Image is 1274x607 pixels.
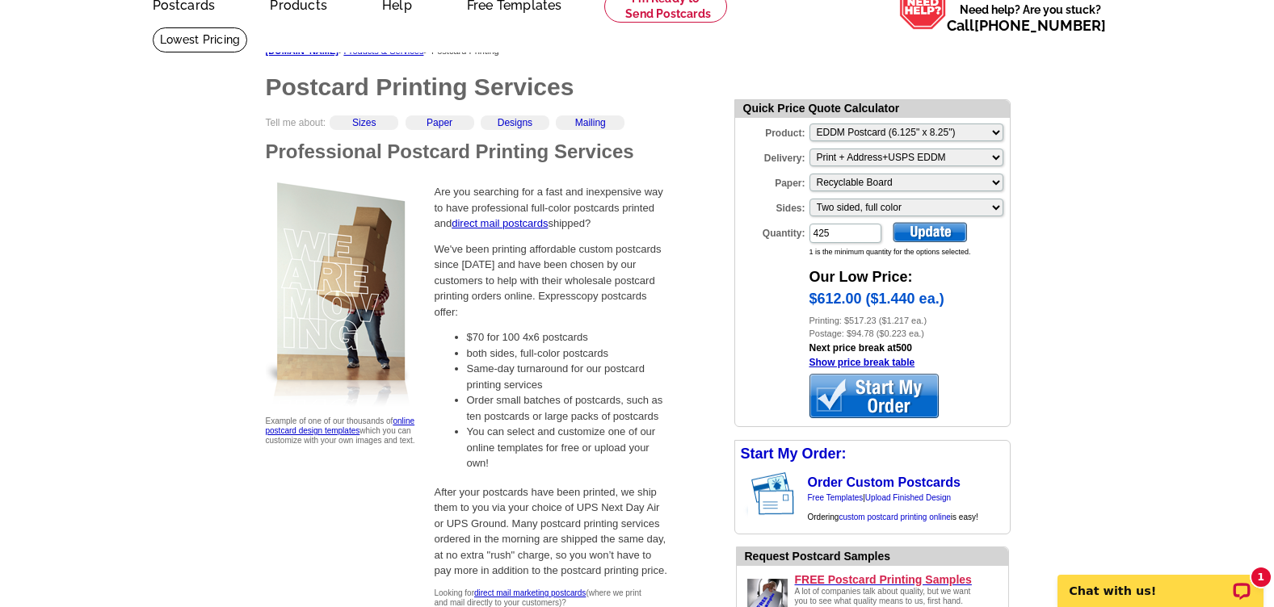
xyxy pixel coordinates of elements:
a: direct mail postcards [452,217,548,229]
p: We've been printing affordable custom postcards since [DATE] and have been chosen by our customer... [435,241,669,320]
a: [PHONE_NUMBER] [974,17,1106,34]
img: background image for postcard [735,467,748,521]
h2: Professional Postcard Printing Services [266,142,718,161]
a: 500 [896,342,912,354]
div: Tell me about: [266,115,718,142]
li: Same-day turnaround for our postcard printing services [467,361,669,392]
div: Printing: $517.23 ($1.217 ea.) [809,314,1010,328]
a: Paper [427,117,452,128]
div: Our Low Price: [809,258,1010,288]
span: Need help? Are you stuck? [947,2,1114,34]
label: Sides: [735,197,808,216]
iframe: LiveChat chat widget [1047,556,1274,607]
a: direct mail marketing postcards [474,588,586,597]
div: Postage: $94.78 ($0.223 ea.) [809,327,1010,341]
div: Next price break at [809,341,1010,370]
p: Are you searching for a fast and inexpensive way to have professional full-color postcards printe... [435,184,669,232]
div: Request Postcard Samples [745,548,1008,565]
h1: Postcard Printing Services [266,75,718,99]
a: Free Templates [808,493,864,502]
span: Call [947,17,1106,34]
a: Mailing [575,117,606,128]
li: You can select and customize one of our online templates for free or upload your own! [467,424,669,471]
a: Upload Finished Design [865,493,951,502]
label: Delivery: [735,147,808,165]
label: Paper: [735,172,808,190]
a: Designs [498,117,532,128]
p: After your postcards have been printed, we ship them to you via your choice of UPS Next Day Air o... [435,484,669,579]
a: online postcard design templates [266,417,415,435]
a: FREE Postcard Printing Samples [795,572,1002,587]
a: Order Custom Postcards [808,475,961,489]
label: Product: [735,122,808,140]
span: Example of one of our thousands of which you can customize with your own images and text. [266,417,415,445]
img: example of postcard printing featuring a moving theme [266,174,418,417]
div: 1 is the minimum quantity for the options selected. [809,247,1010,258]
span: | Ordering is easy! [808,493,978,521]
img: post card showing stamp and address area [748,467,805,521]
div: $612.00 ($1.440 ea.) [809,288,1010,314]
li: Order small batches of postcards, such as ten postcards or large packs of postcards [467,392,669,424]
a: Show price break table [809,357,915,368]
div: Quick Price Quote Calculator [735,100,1010,118]
label: Quantity: [735,222,808,241]
div: Start My Order: [735,441,1010,467]
a: custom postcard printing online [839,513,950,521]
li: both sides, full-color postcards [467,345,669,362]
li: $70 for 100 4x6 postcards [467,329,669,345]
a: Sizes [352,117,376,128]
